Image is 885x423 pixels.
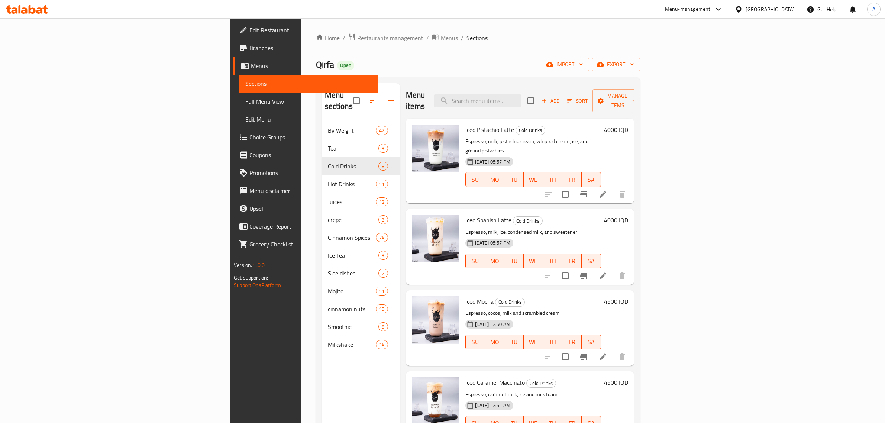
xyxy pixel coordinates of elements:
span: Select to update [558,349,573,365]
a: Edit menu item [598,271,607,280]
span: Choice Groups [249,133,372,142]
div: items [376,340,388,349]
span: 3 [379,252,387,259]
a: Menus [233,57,378,75]
span: 1.0.0 [253,260,265,270]
span: crepe [328,215,379,224]
span: [DATE] 05:57 PM [472,158,513,165]
button: TU [504,335,524,349]
div: cinnamon nuts15 [322,300,400,318]
span: Coupons [249,151,372,159]
span: Restaurants management [357,33,423,42]
a: Edit menu item [598,352,607,361]
h6: 4500 IQD [604,377,628,388]
span: Hot Drinks [328,180,376,188]
span: export [598,60,634,69]
span: Iced Mocha [465,296,494,307]
button: Branch-specific-item [575,348,592,366]
span: Cold Drinks [527,379,556,388]
button: MO [485,172,504,187]
button: MO [485,254,504,268]
span: Sort [567,97,588,105]
span: TU [507,174,521,185]
span: Edit Menu [245,115,372,124]
button: SA [582,335,601,349]
div: Ice Tea3 [322,246,400,264]
a: Sections [239,75,378,93]
span: Juices [328,197,376,206]
span: Iced Spanish Latte [465,214,511,226]
span: SU [469,174,482,185]
span: Add [540,97,561,105]
span: FR [565,174,579,185]
span: Cinnamon Spices [328,233,376,242]
div: Side dishes2 [322,264,400,282]
a: Menu disclaimer [233,182,378,200]
p: Espresso, cocoa, milk and scrambled cream [465,309,601,318]
a: Support.OpsPlatform [234,280,281,290]
button: Branch-specific-item [575,185,592,203]
span: Select section [523,93,539,109]
button: FR [562,254,582,268]
span: MO [488,174,501,185]
a: Full Menu View [239,93,378,110]
span: Promotions [249,168,372,177]
li: / [461,33,464,42]
div: items [376,233,388,242]
span: Smoothie [328,322,379,331]
p: Espresso, caramel, milk, ice and milk foam [465,390,601,399]
span: TH [546,337,559,348]
a: Edit Restaurant [233,21,378,39]
span: 12 [376,198,387,206]
button: TU [504,172,524,187]
nav: breadcrumb [316,33,640,43]
span: 3 [379,145,387,152]
span: SU [469,256,482,267]
span: Menus [441,33,458,42]
button: WE [524,172,543,187]
div: Cold Drinks [328,162,379,171]
span: SU [469,337,482,348]
button: TU [504,254,524,268]
span: Cold Drinks [495,298,524,306]
span: Sort sections [364,92,382,110]
span: FR [565,337,579,348]
span: MO [488,337,501,348]
button: SA [582,254,601,268]
span: Ice Tea [328,251,379,260]
img: Iced Mocha [412,296,459,344]
span: 8 [379,323,387,330]
span: WE [527,174,540,185]
div: By Weight42 [322,122,400,139]
div: items [378,215,388,224]
span: Menu disclaimer [249,186,372,195]
span: SA [585,174,598,185]
span: WE [527,337,540,348]
span: Select all sections [349,93,364,109]
nav: Menu sections [322,119,400,356]
button: MO [485,335,504,349]
span: TH [546,174,559,185]
span: [DATE] 12:50 AM [472,321,513,328]
span: Mojito [328,287,376,296]
div: Cold Drinks [513,216,543,225]
span: Menus [251,61,372,70]
button: import [542,58,589,71]
div: items [376,304,388,313]
span: Tea [328,144,379,153]
span: Full Menu View [245,97,372,106]
span: By Weight [328,126,376,135]
li: / [426,33,429,42]
button: Sort [565,95,590,107]
div: Menu-management [665,5,711,14]
a: Grocery Checklist [233,235,378,253]
span: 2 [379,270,387,277]
div: Cinnamon Spices74 [322,229,400,246]
a: Coupons [233,146,378,164]
span: Manage items [598,91,636,110]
